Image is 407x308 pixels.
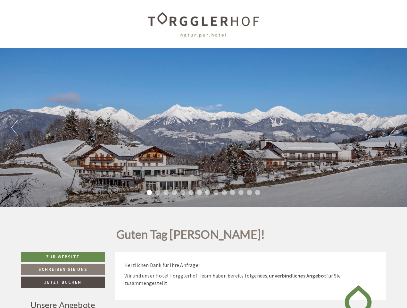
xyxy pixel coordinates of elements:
div: [GEOGRAPHIC_DATA] [10,19,102,24]
button: Next [389,120,396,136]
p: Wir und unser Hotel Torgglerhof Team haben bereits folgendes, für Sie zusammengestellt: [124,272,377,287]
strong: unverbindliches Angebot [269,272,327,279]
small: 23:11 [10,31,102,36]
p: Herzlichen Dank für Ihre Anfrage! [124,261,377,269]
h1: Guten Tag [PERSON_NAME]! [116,228,265,244]
button: Senden [214,169,253,180]
button: Previous [11,120,18,136]
a: Jetzt buchen [21,277,105,288]
a: Zur Website [21,252,105,262]
div: Guten Tag, wie können wir Ihnen helfen? [5,18,105,37]
a: Schreiben Sie uns [21,264,105,275]
div: [DATE] [114,5,138,16]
